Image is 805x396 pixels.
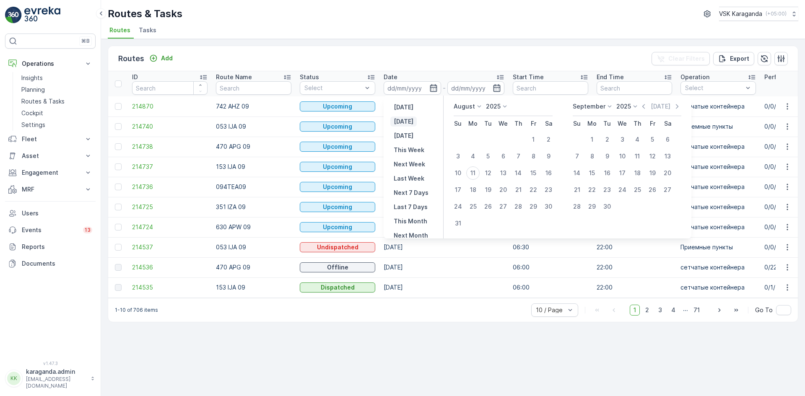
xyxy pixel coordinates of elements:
div: 27 [496,200,510,213]
button: Clear Filters [652,52,710,65]
div: 3 [615,133,629,146]
div: 29 [527,200,540,213]
p: Upcoming [323,203,352,211]
input: Search [513,81,588,95]
div: KK [7,372,21,385]
td: 470 APG 09 [212,257,296,277]
p: Date [384,73,397,81]
div: 24 [451,200,465,213]
div: 13 [661,150,674,163]
div: 18 [466,183,480,197]
td: 742 AHZ 09 [212,96,296,116]
p: [DATE] [394,103,413,111]
a: Documents [5,255,96,272]
span: v 1.47.3 [5,361,96,366]
p: Select [685,84,743,92]
a: 214537 [132,243,208,251]
div: 10 [615,150,629,163]
th: Sunday [569,116,584,131]
td: 153 IJA 09 [212,157,296,177]
p: 1-10 of 706 items [115,307,158,313]
p: August [454,102,475,111]
p: Upcoming [323,163,352,171]
p: Upcoming [323,183,352,191]
p: Status [300,73,319,81]
p: Routes & Tasks [108,7,182,21]
div: 30 [542,200,555,213]
td: 06:30 [509,237,592,257]
div: 23 [542,183,555,197]
input: Search [597,81,672,95]
span: 214725 [132,203,208,211]
th: Friday [526,116,541,131]
p: MRF [22,185,79,194]
td: [DATE] [379,137,509,157]
div: 28 [512,200,525,213]
th: Friday [645,116,660,131]
button: Upcoming [300,162,375,172]
span: 4 [667,305,679,316]
p: - [443,83,446,93]
input: Search [216,81,291,95]
p: Next Month [394,231,428,240]
a: 214738 [132,142,208,151]
button: Next Month [390,230,431,241]
td: 630 APW 09 [212,217,296,237]
th: Sunday [450,116,465,131]
td: [DATE] [379,217,509,237]
td: 053 IJA 09 [212,237,296,257]
p: [DATE] [651,102,670,111]
button: Operations [5,55,96,72]
td: [DATE] [379,237,509,257]
span: 2 [641,305,653,316]
div: 13 [496,166,510,180]
p: Documents [22,259,92,268]
td: 351 IZA 09 [212,197,296,217]
td: [DATE] [379,197,509,217]
div: Toggle Row Selected [115,163,122,170]
div: 21 [570,183,584,197]
td: Приемные пункты [676,237,760,257]
th: Monday [584,116,600,131]
div: 17 [451,183,465,197]
a: Settings [18,119,96,131]
button: Next Week [390,159,428,169]
td: 094TEA09 [212,177,296,197]
span: Tasks [139,26,156,34]
button: Last 7 Days [390,202,431,212]
div: 15 [585,166,599,180]
div: 1 [527,133,540,146]
div: 23 [600,183,614,197]
button: This Month [390,216,431,226]
td: [DATE] [379,116,509,137]
div: 26 [481,200,495,213]
td: сетчатыe контейнера [676,137,760,157]
div: 6 [496,150,510,163]
td: [DATE] [379,157,509,177]
p: Events [22,226,78,234]
a: Reports [5,238,96,255]
div: 16 [600,166,614,180]
span: 214870 [132,102,208,111]
div: 7 [570,150,584,163]
span: 214737 [132,163,208,171]
a: 214740 [132,122,208,131]
a: Planning [18,84,96,96]
p: Operation [680,73,709,81]
div: Toggle Row Selected [115,143,122,150]
p: ID [132,73,138,81]
div: 7 [512,150,525,163]
p: September [573,102,605,111]
div: 12 [646,150,659,163]
p: Fleet [22,135,79,143]
button: Upcoming [300,182,375,192]
p: Undispatched [317,243,358,251]
button: Offline [300,262,375,272]
div: 4 [466,150,480,163]
td: сетчатыe контейнера [676,177,760,197]
p: This Month [394,217,427,225]
button: Tomorrow [390,131,417,141]
th: Wednesday [615,116,630,131]
p: Offline [327,263,348,272]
